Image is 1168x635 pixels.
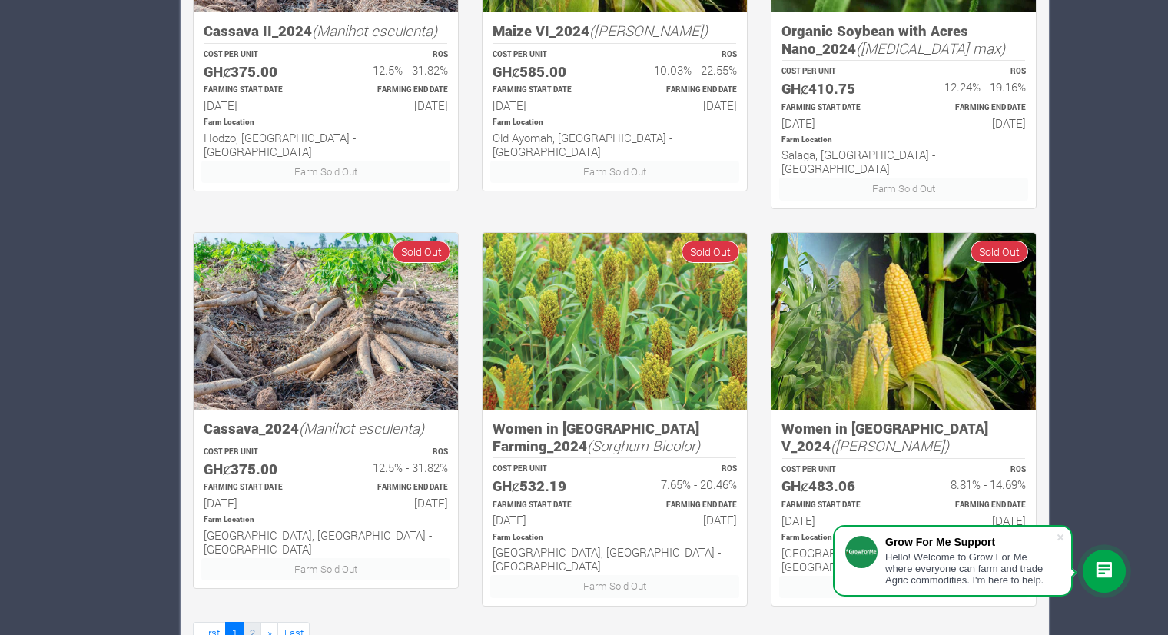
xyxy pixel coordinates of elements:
h6: [DATE] [781,514,890,527]
p: Location of Farm [493,532,737,544]
h6: [GEOGRAPHIC_DATA], [GEOGRAPHIC_DATA] - [GEOGRAPHIC_DATA] [781,546,1026,573]
h5: Cassava_2024 [204,420,448,437]
i: (Sorghum Bicolor) [587,436,700,455]
h6: [DATE] [340,496,448,510]
p: Estimated Farming End Date [629,85,737,96]
p: COST PER UNIT [204,49,312,61]
img: growforme image [194,233,458,411]
h5: Women in [GEOGRAPHIC_DATA] V_2024 [781,420,1026,454]
h6: 12.5% - 31.82% [340,460,448,474]
p: ROS [917,464,1026,476]
h6: [DATE] [629,513,737,527]
h6: [DATE] [493,98,601,112]
p: Estimated Farming End Date [917,500,1026,511]
p: Estimated Farming End Date [629,500,737,511]
p: ROS [340,49,448,61]
h6: Hodzo, [GEOGRAPHIC_DATA] - [GEOGRAPHIC_DATA] [204,131,448,158]
h5: GHȼ585.00 [493,63,601,81]
h6: [GEOGRAPHIC_DATA], [GEOGRAPHIC_DATA] - [GEOGRAPHIC_DATA] [493,545,737,573]
h6: [GEOGRAPHIC_DATA], [GEOGRAPHIC_DATA] - [GEOGRAPHIC_DATA] [204,528,448,556]
h6: [DATE] [917,514,1026,527]
h5: Cassava II_2024 [204,22,448,40]
p: Estimated Farming Start Date [493,85,601,96]
h5: GHȼ483.06 [781,477,890,495]
h6: [DATE] [204,98,312,112]
p: Estimated Farming Start Date [204,85,312,96]
h6: [DATE] [493,513,601,527]
span: Sold Out [971,241,1028,263]
i: ([PERSON_NAME]) [589,21,708,40]
h5: GHȼ375.00 [204,63,312,81]
p: Location of Farm [204,514,448,526]
i: ([MEDICAL_DATA] max) [856,38,1005,58]
p: Estimated Farming Start Date [781,102,890,114]
p: Estimated Farming Start Date [204,482,312,494]
h6: [DATE] [204,496,312,510]
p: COST PER UNIT [493,464,601,475]
img: growforme image [771,233,1036,411]
p: Estimated Farming End Date [340,482,448,494]
p: Estimated Farming End Date [340,85,448,96]
p: Location of Farm [781,135,1026,146]
h6: 7.65% - 20.46% [629,477,737,491]
i: (Manihot esculenta) [312,21,437,40]
h6: [DATE] [629,98,737,112]
h5: GHȼ532.19 [493,477,601,495]
h6: 10.03% - 22.55% [629,63,737,77]
h5: Women in [GEOGRAPHIC_DATA] Farming_2024 [493,420,737,454]
h5: GHȼ410.75 [781,80,890,98]
h6: [DATE] [340,98,448,112]
h6: [DATE] [781,116,890,130]
h5: Organic Soybean with Acres Nano_2024 [781,22,1026,57]
div: Grow For Me Support [885,536,1056,548]
p: Estimated Farming End Date [917,102,1026,114]
img: growforme image [483,233,747,410]
h5: Maize VI_2024 [493,22,737,40]
h6: 12.24% - 19.16% [917,80,1026,94]
p: ROS [629,464,737,475]
p: COST PER UNIT [493,49,601,61]
p: ROS [629,49,737,61]
h5: GHȼ375.00 [204,460,312,478]
span: Sold Out [682,241,739,263]
p: ROS [917,66,1026,78]
p: COST PER UNIT [204,447,312,458]
h6: Old Ayomah, [GEOGRAPHIC_DATA] - [GEOGRAPHIC_DATA] [493,131,737,158]
h6: 8.81% - 14.69% [917,477,1026,491]
p: Location of Farm [493,117,737,128]
h6: [DATE] [917,116,1026,130]
p: ROS [340,447,448,458]
p: Estimated Farming Start Date [493,500,601,511]
p: Location of Farm [204,117,448,128]
h6: Salaga, [GEOGRAPHIC_DATA] - [GEOGRAPHIC_DATA] [781,148,1026,175]
div: Hello! Welcome to Grow For Me where everyone can farm and trade Agric commodities. I'm here to help. [885,551,1056,586]
i: ([PERSON_NAME]) [831,436,949,455]
p: COST PER UNIT [781,66,890,78]
p: Location of Farm [781,532,1026,544]
span: Sold Out [393,241,450,263]
p: COST PER UNIT [781,464,890,476]
i: (Manihot esculenta) [299,418,424,437]
p: Estimated Farming Start Date [781,500,890,511]
h6: 12.5% - 31.82% [340,63,448,77]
